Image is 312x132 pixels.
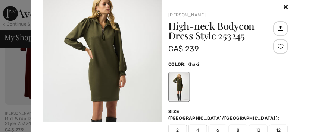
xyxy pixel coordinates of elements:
a: [PERSON_NAME] [168,12,206,17]
span: CA$ 239 [168,44,199,53]
span: Khaki [187,62,199,67]
h1: High-neck Bodycon Dress Style 253245 [168,21,278,41]
span: Help [17,5,32,12]
img: Share [274,22,287,35]
div: Khaki [169,73,189,101]
div: Size ([GEOGRAPHIC_DATA]/[GEOGRAPHIC_DATA]): [168,108,288,122]
span: Color: [168,62,186,67]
